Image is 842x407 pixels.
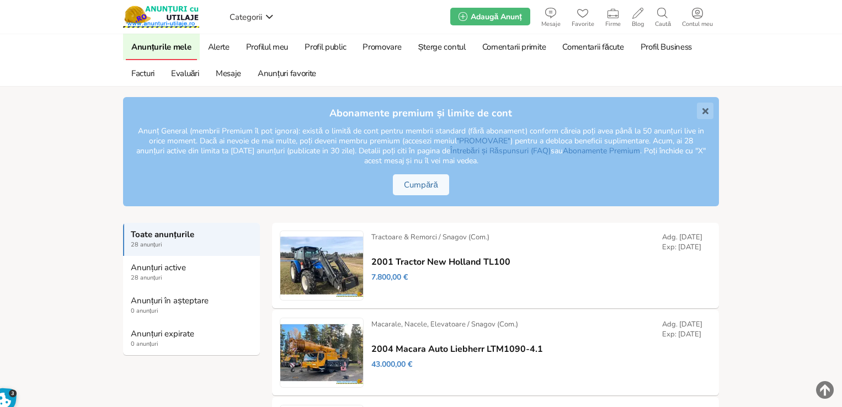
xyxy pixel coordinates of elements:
span: Favorite [566,21,600,28]
span: Caută [649,21,676,28]
span: Categorii [230,12,262,23]
span: 3 [9,389,17,398]
a: Mesaje [536,6,566,28]
a: Comentarii primite [477,34,552,60]
a: Evaluări [166,60,205,87]
a: Profil public [299,34,351,60]
img: scroll-to-top.png [816,381,834,399]
a: Anunțurile mele [126,34,197,60]
span: 0 anunțuri [131,307,253,315]
a: Toate anunțurile 28 anunțuri [123,223,260,256]
div: Macarale, Nacele, Elevatoare / Snagov (Com.) [371,319,518,329]
strong: Anunțuri în așteptare [131,296,253,306]
a: Mesaje [210,60,247,87]
strong: Anunțuri expirate [131,329,253,339]
a: Cumpără [393,174,449,195]
span: 7.800,00 € [371,272,408,282]
a: Categorii [227,8,276,25]
div: Adg. [DATE] Exp: [DATE] [662,232,702,252]
a: 2001 Tractor New Holland TL100 [371,257,510,267]
span: Mesaje [536,21,566,28]
a: Alerte [202,34,235,60]
a: Comentarii făcute [557,34,629,60]
a: Întrebări și Răspunsuri (FAQ) [450,146,551,156]
a: Adaugă Anunț [450,8,530,25]
a: Firme [600,6,626,28]
a: "PROMOVARE" [456,136,510,146]
strong: Abonamente premium și limite de cont [329,108,512,118]
a: Caută [649,6,676,28]
a: Anunțuri active 28 anunțuri [123,256,260,289]
div: Tractoare & Remorci / Snagov (Com.) [371,232,489,242]
a: Blog [626,6,649,28]
span: Adaugă Anunț [471,12,521,22]
span: Contul meu [676,21,718,28]
span: Blog [626,21,649,28]
span: 28 anunțuri [131,274,253,282]
img: 2001 Tractor New Holland TL100 [280,231,363,300]
span: Anunț General (membrii Premium îl pot ignora): există o limită de cont pentru membrii standard (f... [134,126,708,166]
a: 2004 Macara Auto Liebherr LTM1090-4.1 [371,344,543,354]
a: Profil Business [635,34,698,60]
span: 0 anunțuri [131,340,253,349]
strong: Anunțuri active [131,263,253,272]
a: Abonamente Premium [563,146,640,156]
a: Anunțuri expirate 0 anunțuri [123,322,260,355]
a: Favorite [566,6,600,28]
a: Anunțuri favorite [252,60,322,87]
img: Anunturi-Utilaje.RO [123,6,199,28]
a: Șterge contul [413,34,471,60]
a: Anunțuri în așteptare 0 anunțuri [123,289,260,322]
div: Adg. [DATE] Exp: [DATE] [662,319,702,339]
span: 28 anunțuri [131,240,253,249]
strong: Toate anunțurile [131,229,253,239]
img: 2004 Macara Auto Liebherr LTM1090-4.1 [280,318,363,387]
a: Facturi [126,60,160,87]
a: Contul meu [676,6,718,28]
a: Promovare [357,34,407,60]
span: Firme [600,21,626,28]
span: 43.000,00 € [371,360,412,369]
a: Profilul meu [241,34,294,60]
